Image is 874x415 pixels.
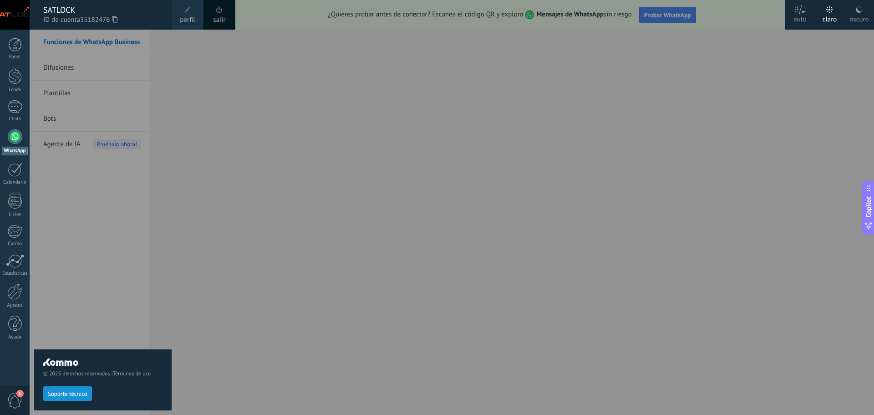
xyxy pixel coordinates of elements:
div: Leads [2,87,28,93]
div: Listas [2,211,28,217]
span: 1 [16,390,24,397]
button: Soporte técnico [43,386,92,401]
span: 35182476 [80,15,117,25]
div: Calendario [2,179,28,185]
a: Soporte técnico [43,390,92,397]
div: Correo [2,241,28,247]
div: Ajustes [2,302,28,308]
div: Chats [2,116,28,122]
div: auto [793,6,807,30]
span: Copilot [864,196,873,217]
div: claro [823,6,837,30]
a: salir [213,15,225,25]
div: Estadísticas [2,271,28,277]
span: ID de cuenta [43,15,163,25]
div: WhatsApp [2,147,28,155]
a: Términos de uso [113,370,151,377]
div: SATLOCK [43,5,163,15]
div: Ayuda [2,334,28,340]
span: perfil [180,15,195,25]
span: Soporte técnico [48,391,87,397]
div: Panel [2,54,28,60]
div: oscuro [849,6,869,30]
span: © 2025 derechos reservados | [43,370,163,377]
